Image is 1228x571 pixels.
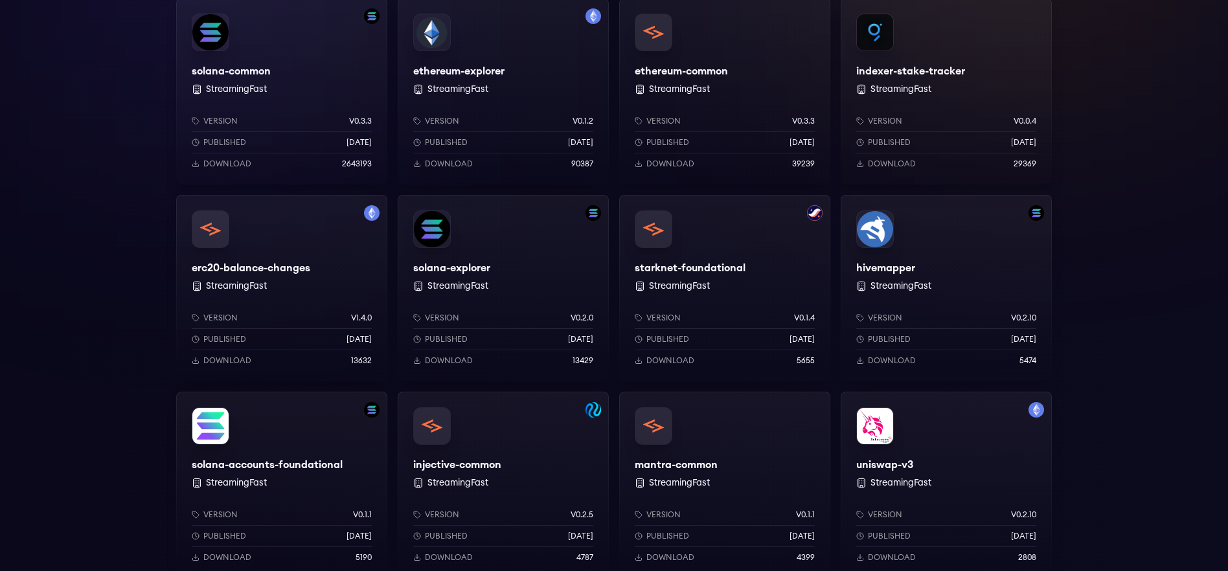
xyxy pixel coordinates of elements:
[349,116,372,126] p: v0.3.3
[571,159,593,169] p: 90387
[364,8,380,24] img: Filter by solana network
[427,280,488,293] button: StreamingFast
[1018,552,1036,563] p: 2808
[203,531,246,541] p: Published
[646,531,689,541] p: Published
[425,116,459,126] p: Version
[347,137,372,148] p: [DATE]
[619,195,830,381] a: Filter by starknet networkstarknet-foundationalstarknet-foundational StreamingFastVersionv0.1.4Pu...
[573,355,593,366] p: 13429
[203,334,246,344] p: Published
[347,334,372,344] p: [DATE]
[649,476,710,489] button: StreamingFast
[203,116,238,126] p: Version
[568,531,593,541] p: [DATE]
[203,159,251,169] p: Download
[356,552,372,563] p: 5190
[398,195,609,381] a: Filter by solana networksolana-explorersolana-explorer StreamingFastVersionv0.2.0Published[DATE]D...
[646,116,681,126] p: Version
[425,552,473,563] p: Download
[792,159,815,169] p: 39239
[646,159,694,169] p: Download
[807,205,823,221] img: Filter by starknet network
[425,137,468,148] p: Published
[1029,402,1044,418] img: Filter by mainnet network
[790,531,815,541] p: [DATE]
[203,509,238,520] p: Version
[351,313,372,323] p: v1.4.0
[425,531,468,541] p: Published
[646,334,689,344] p: Published
[868,159,916,169] p: Download
[649,280,710,293] button: StreamingFast
[868,355,916,366] p: Download
[796,509,815,520] p: v0.1.1
[868,137,911,148] p: Published
[797,355,815,366] p: 5655
[1029,205,1044,221] img: Filter by solana network
[1011,509,1036,520] p: v0.2.10
[646,137,689,148] p: Published
[790,137,815,148] p: [DATE]
[868,334,911,344] p: Published
[206,476,267,489] button: StreamingFast
[342,159,372,169] p: 2643193
[586,8,601,24] img: Filter by mainnet network
[353,509,372,520] p: v0.1.1
[203,137,246,148] p: Published
[571,313,593,323] p: v0.2.0
[797,552,815,563] p: 4399
[576,552,593,563] p: 4787
[568,137,593,148] p: [DATE]
[571,509,593,520] p: v0.2.5
[347,531,372,541] p: [DATE]
[203,355,251,366] p: Download
[868,552,916,563] p: Download
[870,280,931,293] button: StreamingFast
[206,83,267,96] button: StreamingFast
[646,313,681,323] p: Version
[206,280,267,293] button: StreamingFast
[1019,355,1036,366] p: 5474
[425,509,459,520] p: Version
[364,402,380,418] img: Filter by solana-accounts-mainnet network
[425,355,473,366] p: Download
[868,509,902,520] p: Version
[427,83,488,96] button: StreamingFast
[649,83,710,96] button: StreamingFast
[568,334,593,344] p: [DATE]
[425,334,468,344] p: Published
[794,313,815,323] p: v0.1.4
[203,313,238,323] p: Version
[586,402,601,418] img: Filter by injective-mainnet network
[868,116,902,126] p: Version
[1011,531,1036,541] p: [DATE]
[790,334,815,344] p: [DATE]
[1011,334,1036,344] p: [DATE]
[425,313,459,323] p: Version
[351,355,372,366] p: 13632
[425,159,473,169] p: Download
[868,313,902,323] p: Version
[646,552,694,563] p: Download
[870,476,931,489] button: StreamingFast
[364,205,380,221] img: Filter by mainnet network
[427,476,488,489] button: StreamingFast
[1014,159,1036,169] p: 29369
[646,355,694,366] p: Download
[1011,137,1036,148] p: [DATE]
[203,552,251,563] p: Download
[1011,313,1036,323] p: v0.2.10
[868,531,911,541] p: Published
[586,205,601,221] img: Filter by solana network
[870,83,931,96] button: StreamingFast
[176,195,387,381] a: Filter by mainnet networkerc20-balance-changeserc20-balance-changes StreamingFastVersionv1.4.0Pub...
[646,509,681,520] p: Version
[1014,116,1036,126] p: v0.0.4
[792,116,815,126] p: v0.3.3
[841,195,1052,381] a: Filter by solana networkhivemapperhivemapper StreamingFastVersionv0.2.10Published[DATE]Download5474
[573,116,593,126] p: v0.1.2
